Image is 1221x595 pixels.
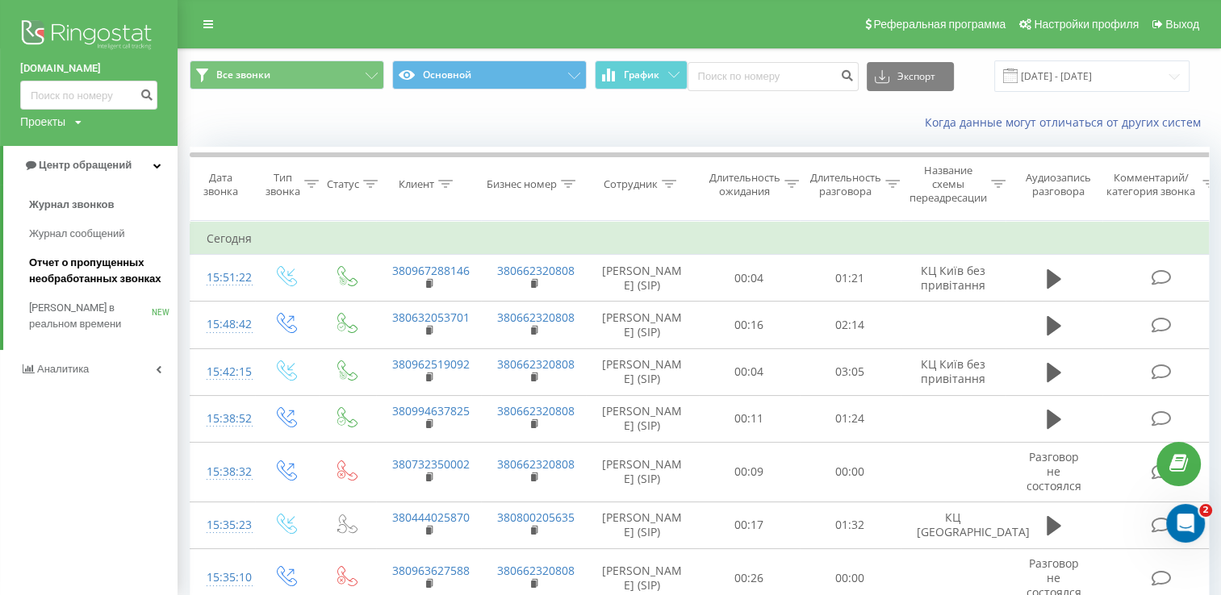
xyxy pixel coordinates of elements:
[392,310,470,325] a: 380632053701
[207,456,239,488] div: 15:38:32
[39,159,132,171] span: Центр обращений
[29,190,178,219] a: Журнал звонков
[399,177,434,191] div: Клиент
[29,219,178,248] a: Журнал сообщений
[800,302,901,348] td: 02:14
[497,356,575,372] a: 380662320808
[29,255,169,287] span: Отчет о пропущенных необработанных звонках
[699,255,800,302] td: 00:04
[3,146,178,185] a: Центр обращений
[487,177,557,191] div: Бизнес номер
[190,171,250,198] div: Дата звонка
[29,300,152,332] span: [PERSON_NAME] в реальном времени
[207,510,239,541] div: 15:35:23
[810,171,881,198] div: Длительность разговора
[497,456,575,472] a: 380662320808
[586,501,699,548] td: [PERSON_NAME] (SIP)
[595,60,688,89] button: График
[586,302,699,348] td: [PERSON_NAME] (SIP)
[216,69,270,81] span: Все звонки
[392,456,470,472] a: 380732350002
[688,62,859,91] input: Поиск по номеру
[207,562,239,593] div: 15:35:10
[604,177,658,191] div: Сотрудник
[207,262,239,293] div: 15:51:22
[1034,18,1139,31] span: Настройки профиля
[29,248,178,293] a: Отчет о пропущенных необработанных звонках
[497,403,575,418] a: 380662320808
[1027,449,1081,493] span: Разговор не состоялся
[29,293,178,339] a: [PERSON_NAME] в реальном времениNEW
[497,563,575,578] a: 380662320808
[709,171,780,198] div: Длительность ожидания
[586,348,699,395] td: [PERSON_NAME] (SIP)
[207,403,239,435] div: 15:38:52
[20,114,65,130] div: Проекты
[327,177,359,191] div: Статус
[1165,18,1199,31] span: Выход
[867,62,954,91] button: Экспорт
[392,356,470,372] a: 380962519092
[392,510,470,525] a: 380444025870
[37,363,89,375] span: Аналитика
[901,255,1006,302] td: КЦ Київ без привітання
[901,501,1006,548] td: КЦ [GEOGRAPHIC_DATA]
[1166,504,1205,543] iframe: Intercom live chat
[586,395,699,442] td: [PERSON_NAME] (SIP)
[1019,171,1098,198] div: Аудиозапись разговора
[624,69,659,81] span: График
[909,164,987,205] div: Название схемы переадресации
[207,309,239,340] div: 15:48:42
[699,501,800,548] td: 00:17
[800,348,901,395] td: 03:05
[392,263,470,278] a: 380967288146
[497,310,575,325] a: 380662320808
[800,395,901,442] td: 01:24
[925,114,1209,130] a: Когда данные могут отличаться от других систем
[699,302,800,348] td: 00:16
[29,197,114,213] span: Журнал звонков
[392,403,470,418] a: 380994637825
[207,356,239,388] div: 15:42:15
[392,60,587,89] button: Основной
[20,60,157,77] a: [DOMAIN_NAME]
[699,348,800,395] td: 00:04
[586,443,699,502] td: [PERSON_NAME] (SIP)
[392,563,470,578] a: 380963627588
[873,18,1006,31] span: Реферальная программа
[800,443,901,502] td: 00:00
[266,171,300,198] div: Тип звонка
[20,81,157,110] input: Поиск по номеру
[190,60,384,89] button: Все звонки
[20,16,157,56] img: Ringostat logo
[699,443,800,502] td: 00:09
[699,395,800,442] td: 00:11
[1104,171,1198,198] div: Комментарий/категория звонка
[29,226,124,242] span: Журнал сообщений
[497,263,575,278] a: 380662320808
[800,501,901,548] td: 01:32
[497,510,575,525] a: 380800205635
[1199,504,1212,517] span: 2
[800,255,901,302] td: 01:21
[586,255,699,302] td: [PERSON_NAME] (SIP)
[901,348,1006,395] td: КЦ Київ без привітання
